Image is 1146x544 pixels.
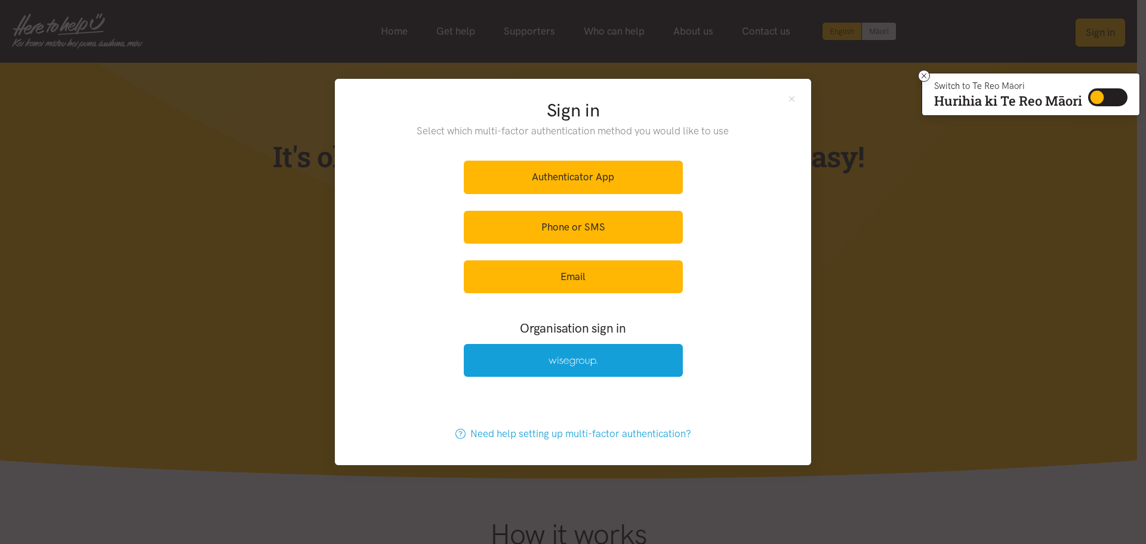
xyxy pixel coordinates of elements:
button: Close [787,93,797,103]
a: Need help setting up multi-factor authentication? [443,417,704,450]
a: Phone or SMS [464,211,683,244]
p: Switch to Te Reo Māori [934,82,1082,90]
a: Email [464,260,683,293]
h3: Organisation sign in [431,319,715,337]
a: Authenticator App [464,161,683,193]
img: Wise Group [549,356,597,367]
p: Select which multi-factor authentication method you would like to use [393,123,754,139]
p: Hurihia ki Te Reo Māori [934,96,1082,106]
h2: Sign in [393,98,754,123]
